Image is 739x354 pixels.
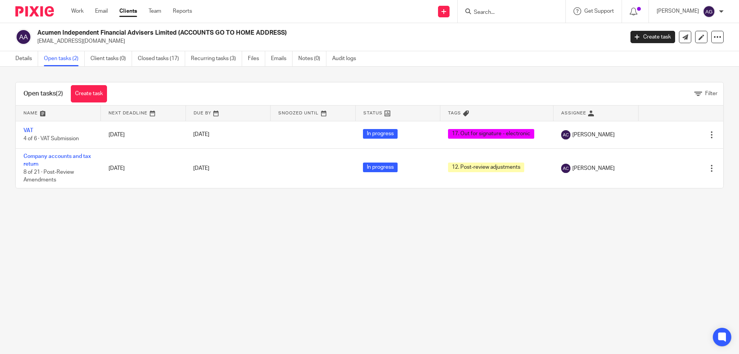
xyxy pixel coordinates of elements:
span: [PERSON_NAME] [572,164,615,172]
a: Notes (0) [298,51,326,66]
span: [DATE] [193,132,209,138]
span: Get Support [584,8,614,14]
a: VAT [23,128,33,133]
img: svg%3E [703,5,715,18]
a: Closed tasks (17) [138,51,185,66]
td: [DATE] [101,148,186,188]
a: Clients [119,7,137,15]
p: [PERSON_NAME] [657,7,699,15]
p: [EMAIL_ADDRESS][DOMAIN_NAME] [37,37,619,45]
span: 17. Out for signature - electronic [448,129,534,139]
img: svg%3E [15,29,32,45]
a: Open tasks (2) [44,51,85,66]
a: Create task [71,85,107,102]
span: 12. Post-review adjustments [448,163,524,172]
a: Work [71,7,84,15]
td: [DATE] [101,121,186,148]
a: Audit logs [332,51,362,66]
a: Reports [173,7,192,15]
a: Recurring tasks (3) [191,51,242,66]
span: 4 of 6 · VAT Submission [23,136,79,141]
a: Details [15,51,38,66]
img: svg%3E [561,130,570,139]
span: [PERSON_NAME] [572,131,615,139]
span: In progress [363,163,398,172]
a: Company accounts and tax return [23,154,91,167]
a: Email [95,7,108,15]
img: svg%3E [561,164,570,173]
span: Snoozed Until [278,111,319,115]
a: Emails [271,51,293,66]
a: Client tasks (0) [90,51,132,66]
h2: Acumen Independent Financial Advisers Limited (ACCOUNTS GO TO HOME ADDRESS) [37,29,503,37]
a: Team [149,7,161,15]
img: Pixie [15,6,54,17]
a: Create task [630,31,675,43]
span: Status [363,111,383,115]
span: 8 of 21 · Post-Review Amendments [23,169,74,183]
span: Filter [705,91,717,96]
span: [DATE] [193,166,209,171]
a: Files [248,51,265,66]
span: In progress [363,129,398,139]
span: (2) [56,91,63,97]
span: Tags [448,111,461,115]
input: Search [473,9,542,16]
h1: Open tasks [23,90,63,98]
